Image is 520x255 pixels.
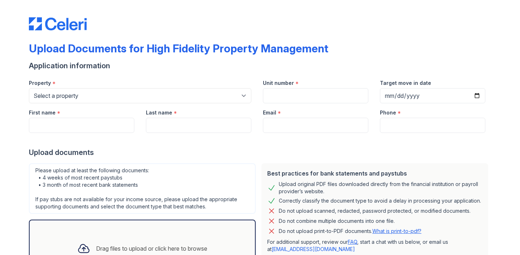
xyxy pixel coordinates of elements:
[146,109,172,116] label: Last name
[380,79,431,87] label: Target move in date
[29,163,256,214] div: Please upload at least the following documents: • 4 weeks of most recent paystubs • 3 month of mo...
[279,217,395,225] div: Do not combine multiple documents into one file.
[29,147,491,157] div: Upload documents
[29,61,491,71] div: Application information
[279,181,482,195] div: Upload original PDF files downloaded directly from the financial institution or payroll provider’...
[263,109,276,116] label: Email
[267,169,482,178] div: Best practices for bank statements and paystubs
[29,42,328,55] div: Upload Documents for High Fidelity Property Management
[279,228,421,235] p: Do not upload print-to-PDF documents.
[96,244,207,253] div: Drag files to upload or click here to browse
[272,246,355,252] a: [EMAIL_ADDRESS][DOMAIN_NAME]
[372,228,421,234] a: What is print-to-pdf?
[348,239,357,245] a: FAQ
[29,109,56,116] label: First name
[29,79,51,87] label: Property
[279,207,471,215] div: Do not upload scanned, redacted, password protected, or modified documents.
[279,196,481,205] div: Correctly classify the document type to avoid a delay in processing your application.
[263,79,294,87] label: Unit number
[380,109,396,116] label: Phone
[267,238,482,253] p: For additional support, review our , start a chat with us below, or email us at
[29,17,87,30] img: CE_Logo_Blue-a8612792a0a2168367f1c8372b55b34899dd931a85d93a1a3d3e32e68fde9ad4.png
